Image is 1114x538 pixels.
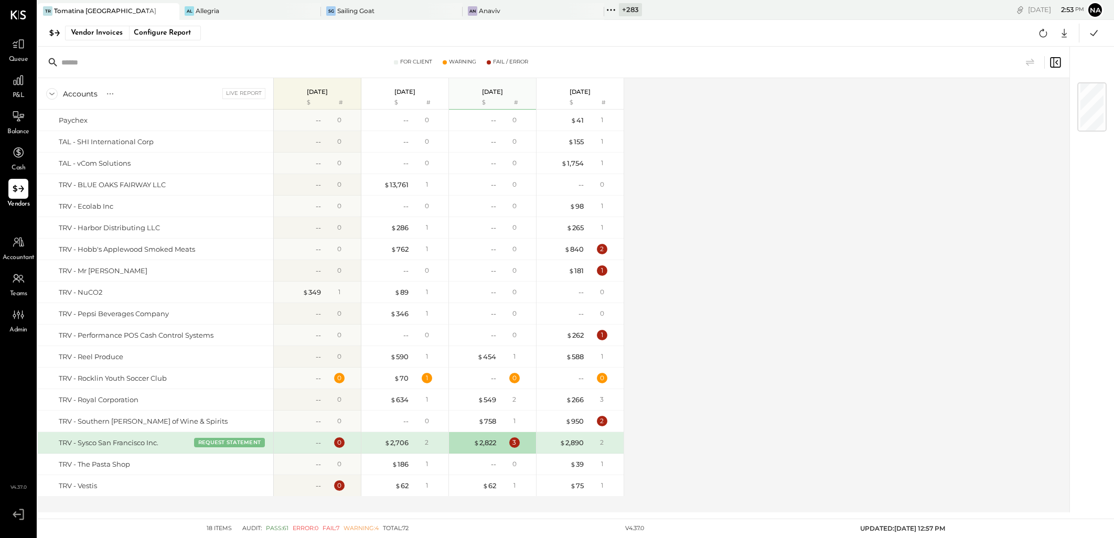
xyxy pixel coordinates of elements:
div: 62 [483,481,496,491]
div: -- [316,244,321,254]
div: -- [403,416,409,426]
div: 41 [571,115,584,125]
div: -- [316,459,321,469]
span: Balance [7,127,29,137]
div: 266 [566,395,584,405]
div: 634 [390,395,409,405]
div: 0 [512,201,517,210]
div: 0 [337,244,341,253]
div: 0 [512,137,517,146]
div: 758 [478,416,496,426]
div: -- [491,459,496,469]
div: 0 [600,180,604,189]
div: 0 [512,459,517,468]
div: Paychex [59,115,88,125]
div: -- [316,481,321,491]
span: $ [474,438,479,447]
div: 0 [425,201,429,210]
div: -- [316,180,321,190]
div: 1 [426,287,428,296]
div: 1 [338,287,340,296]
div: Anaviv [479,6,500,15]
div: TRV - Hobb's Applewood Smoked Meats [59,244,195,254]
span: $ [566,395,572,404]
div: -- [403,158,409,168]
span: Cash [12,164,25,173]
span: P&L [13,91,25,101]
div: 0 [337,352,341,361]
div: 0 [337,223,341,232]
div: 0 [425,330,429,339]
div: 98 [570,201,584,211]
a: Cash [1,143,36,173]
div: $ [367,99,409,107]
div: Vendor Invoices [71,25,123,41]
span: UPDATED: [DATE] 12:57 PM [860,524,945,532]
div: 1 [426,244,428,253]
div: -- [316,330,321,340]
a: Teams [1,268,36,299]
div: 0 [512,180,517,189]
div: 1 [513,352,516,361]
span: $ [478,417,484,425]
div: + 283 [619,3,642,16]
div: 0 [337,459,341,468]
div: -- [491,180,496,190]
div: 1 [601,137,603,146]
span: Fail: 7 [323,524,339,533]
div: -- [579,180,584,190]
div: TAL - SHI International Corp [59,137,154,147]
div: 0 [337,373,341,382]
div: TAL - vCom Solutions [59,158,131,168]
span: $ [570,481,576,490]
div: TRV - Southern [PERSON_NAME] of Wine & Spirits [59,416,228,426]
a: Vendors [1,179,36,209]
div: -- [491,115,496,125]
div: Accounts [63,89,98,99]
div: 840 [564,244,584,254]
a: Admin [1,305,36,335]
span: $ [566,352,572,361]
div: TRV - Sysco San Francisco Inc. [59,438,158,448]
div: 0 [337,481,341,490]
div: 2,890 [560,438,584,448]
span: $ [565,417,571,425]
span: $ [477,352,483,361]
span: $ [564,245,570,253]
div: 0 [337,137,341,146]
div: TRV - Royal Corporation [59,395,138,405]
span: Teams [10,289,27,299]
div: 346 [390,309,409,319]
div: -- [316,352,321,362]
div: -- [403,137,409,147]
div: $ [454,99,496,107]
div: 286 [391,223,409,233]
div: 0 [600,309,604,318]
div: 1 [601,115,603,124]
a: Queue [1,34,36,64]
div: -- [491,223,496,233]
div: -- [579,309,584,319]
div: 89 [394,287,409,297]
div: 2 [425,438,429,447]
div: 1 [426,459,428,468]
p: [DATE] [570,88,591,95]
div: 1 [426,309,428,318]
span: $ [394,374,400,382]
span: $ [392,460,398,468]
div: -- [316,137,321,147]
span: Audit: [242,524,262,533]
div: 0 [337,330,341,339]
div: 454 [477,352,496,362]
div: 2 [600,438,604,447]
div: 0 [512,309,517,318]
span: Error: 0 [293,524,318,533]
div: 0 [512,373,517,382]
div: 1 [601,158,603,167]
div: 549 [478,395,496,405]
span: $ [390,352,396,361]
div: 590 [390,352,409,362]
span: $ [395,481,401,490]
div: v 4.37.0 [625,524,644,533]
div: 1 [426,481,428,490]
